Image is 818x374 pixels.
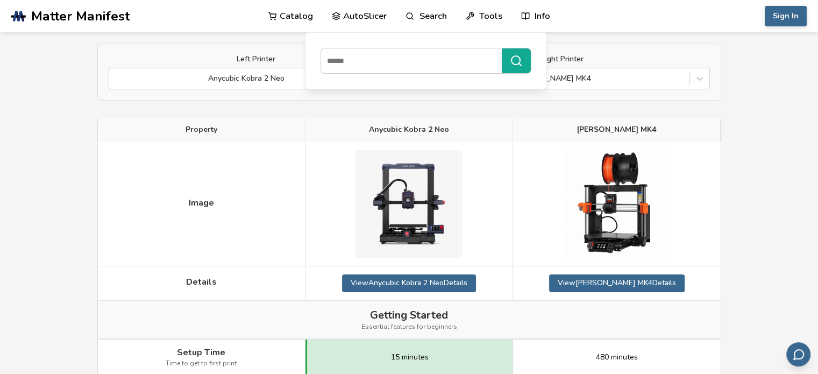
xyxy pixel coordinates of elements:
span: Getting Started [370,309,448,321]
span: Anycubic Kobra 2 Neo [369,125,449,134]
span: Property [186,125,217,134]
span: Essential features for beginners [361,323,457,331]
span: [PERSON_NAME] MK4 [577,125,656,134]
label: Left Printer [109,55,404,63]
span: Matter Manifest [31,9,130,24]
span: 480 minutes [596,353,638,362]
input: Anycubic Kobra 2 Neo [115,74,117,83]
img: Anycubic Kobra 2 Neo [355,150,463,258]
span: Details [186,277,217,287]
a: ViewAnycubic Kobra 2 NeoDetails [342,274,476,292]
button: Send feedback via email [786,342,810,366]
img: Prusa MK4 [563,150,671,258]
button: Sign In [765,6,807,26]
a: View[PERSON_NAME] MK4Details [549,274,685,292]
span: 15 minutes [391,353,429,362]
label: Right Printer [415,55,710,63]
span: Setup Time [177,348,225,357]
span: Time to get to first print [166,360,237,368]
span: Image [189,198,214,208]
